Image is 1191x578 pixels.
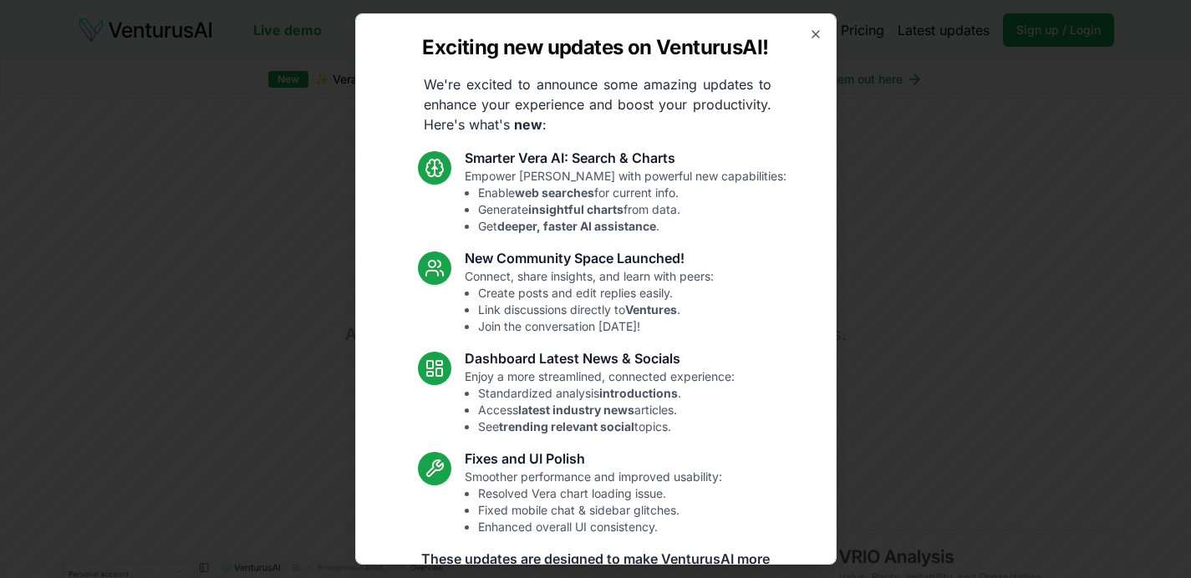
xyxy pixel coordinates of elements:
strong: web searches [515,185,594,200]
li: Enable for current info. [478,185,786,201]
h3: New Community Space Launched! [465,248,714,268]
h2: Exciting new updates on VenturusAI! [422,34,768,61]
p: Enjoy a more streamlined, connected experience: [465,368,735,435]
p: Smoother performance and improved usability: [465,469,722,535]
li: Generate from data. [478,201,786,218]
h3: Smarter Vera AI: Search & Charts [465,148,786,168]
li: Join the conversation [DATE]! [478,318,714,335]
li: Get . [478,218,786,235]
li: Enhanced overall UI consistency. [478,519,722,535]
li: Create posts and edit replies easily. [478,285,714,302]
li: Fixed mobile chat & sidebar glitches. [478,502,722,519]
li: Standardized analysis . [478,385,735,402]
li: Link discussions directly to . [478,302,714,318]
strong: latest industry news [518,403,634,417]
h3: Dashboard Latest News & Socials [465,348,735,368]
strong: introductions [599,386,678,400]
li: See topics. [478,418,735,435]
strong: new [514,116,542,133]
strong: trending relevant social [499,419,634,433]
p: Empower [PERSON_NAME] with powerful new capabilities: [465,168,786,235]
p: Connect, share insights, and learn with peers: [465,268,714,335]
h3: Fixes and UI Polish [465,449,722,469]
strong: Ventures [625,302,677,317]
strong: deeper, faster AI assistance [497,219,656,233]
li: Access articles. [478,402,735,418]
strong: insightful charts [528,202,623,216]
li: Resolved Vera chart loading issue. [478,485,722,502]
p: We're excited to announce some amazing updates to enhance your experience and boost your producti... [410,74,785,134]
